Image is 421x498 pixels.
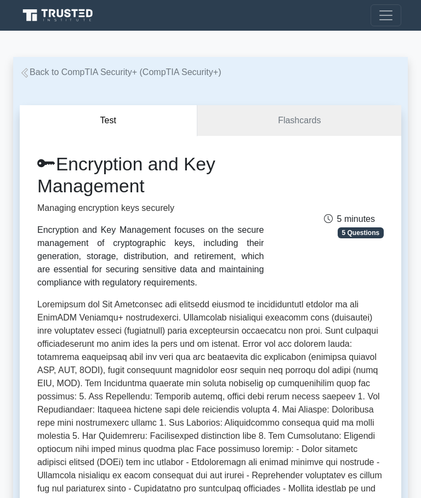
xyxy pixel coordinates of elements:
a: Back to CompTIA Security+ (CompTIA Security+) [20,67,221,77]
a: Flashcards [197,105,401,136]
p: Managing encryption keys securely [37,202,264,215]
span: 5 Questions [338,227,384,238]
span: 5 minutes [324,214,375,224]
button: Test [20,105,197,136]
h1: Encryption and Key Management [37,153,264,197]
button: Toggle navigation [371,4,401,26]
div: Encryption and Key Management focuses on the secure management of cryptographic keys, including t... [37,224,264,289]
